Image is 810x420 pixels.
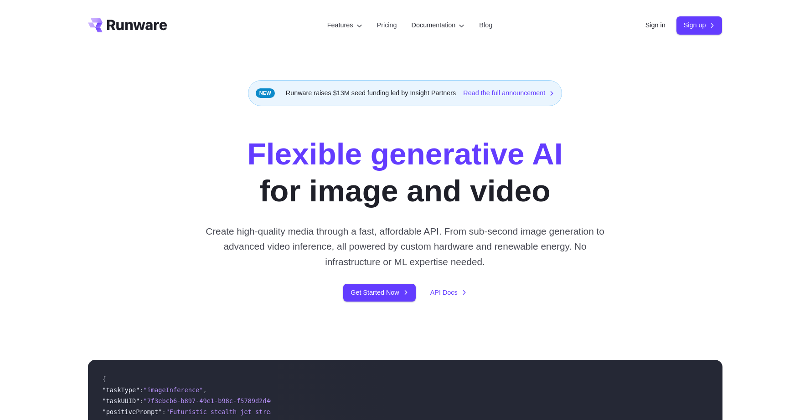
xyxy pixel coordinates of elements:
[139,386,143,394] span: :
[139,397,143,405] span: :
[327,20,362,31] label: Features
[103,408,162,415] span: "positivePrompt"
[412,20,465,31] label: Documentation
[343,284,415,302] a: Get Started Now
[676,16,722,34] a: Sign up
[202,224,608,269] p: Create high-quality media through a fast, affordable API. From sub-second image generation to adv...
[430,287,467,298] a: API Docs
[144,397,285,405] span: "7f3ebcb6-b897-49e1-b98c-f5789d2d40d7"
[645,20,666,31] a: Sign in
[166,408,506,415] span: "Futuristic stealth jet streaking through a neon-lit cityscape with glowing purple exhaust"
[248,135,563,209] h1: for image and video
[248,137,563,171] strong: Flexible generative AI
[103,397,140,405] span: "taskUUID"
[203,386,206,394] span: ,
[103,386,140,394] span: "taskType"
[103,375,106,383] span: {
[144,386,203,394] span: "imageInference"
[377,20,397,31] a: Pricing
[479,20,492,31] a: Blog
[88,18,167,32] a: Go to /
[162,408,165,415] span: :
[463,88,554,98] a: Read the full announcement
[248,80,562,106] div: Runware raises $13M seed funding led by Insight Partners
